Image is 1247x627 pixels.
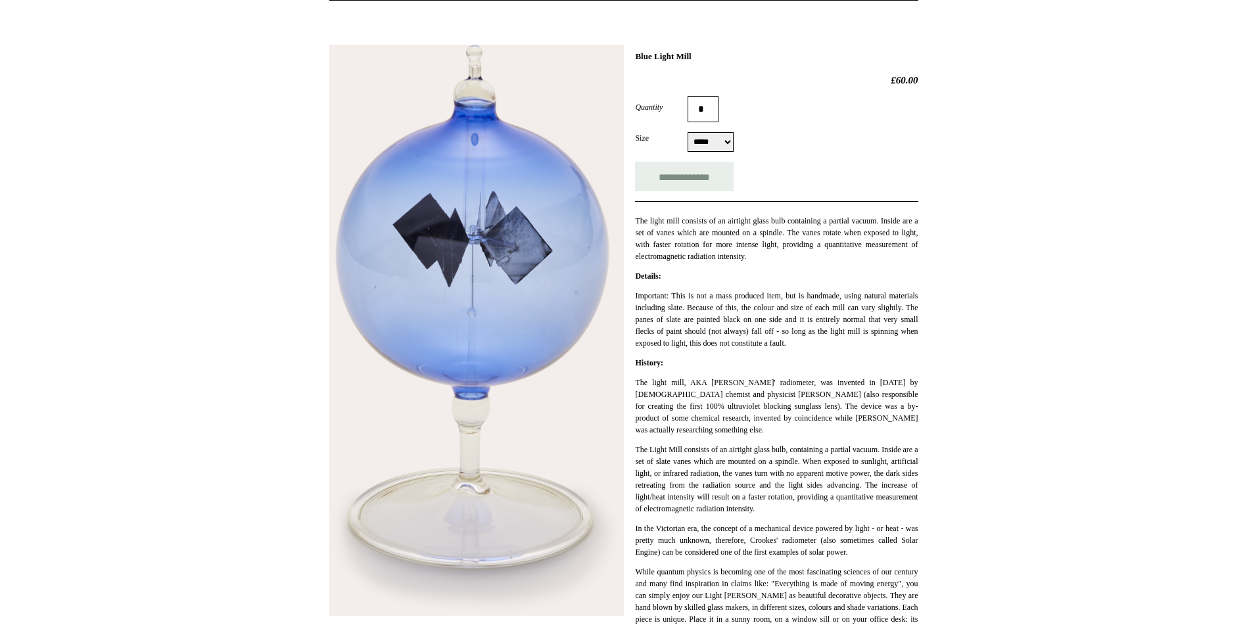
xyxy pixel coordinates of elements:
p: Important: This is not a mass produced item, but is handmade, using natural materials including s... [635,290,918,349]
h1: Blue Light Mill [635,51,918,62]
p: The light mill, AKA [PERSON_NAME]' radiometer, was invented in [DATE] by [DEMOGRAPHIC_DATA] chemi... [635,377,918,436]
label: Quantity [635,101,688,113]
label: Size [635,132,688,144]
p: The Light Mill consists of an airtight glass bulb, containing a partial vacuum. Inside are a set ... [635,444,918,515]
strong: Details: [635,271,661,281]
h2: £60.00 [635,74,918,86]
p: The light mill consists of an airtight glass bulb containing a partial vacuum. Inside are a set o... [635,215,918,262]
p: In the Victorian era, the concept of a mechanical device powered by light - or heat - was pretty ... [635,522,918,558]
strong: History: [635,358,663,367]
img: Blue Light Mill [329,45,624,616]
